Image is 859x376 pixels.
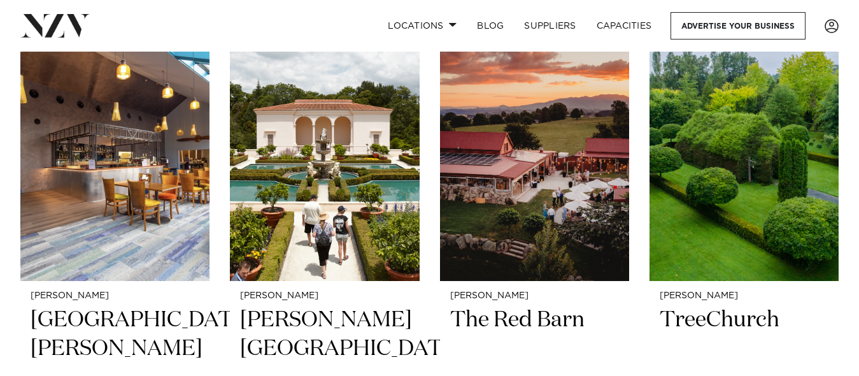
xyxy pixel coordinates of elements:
a: BLOG [467,12,514,40]
a: SUPPLIERS [514,12,586,40]
small: [PERSON_NAME] [660,291,828,301]
small: [PERSON_NAME] [240,291,409,301]
a: Capacities [586,12,662,40]
img: nzv-logo.png [20,14,90,37]
small: [PERSON_NAME] [450,291,619,301]
a: Locations [378,12,467,40]
a: Advertise your business [671,12,806,40]
small: [PERSON_NAME] [31,291,199,301]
